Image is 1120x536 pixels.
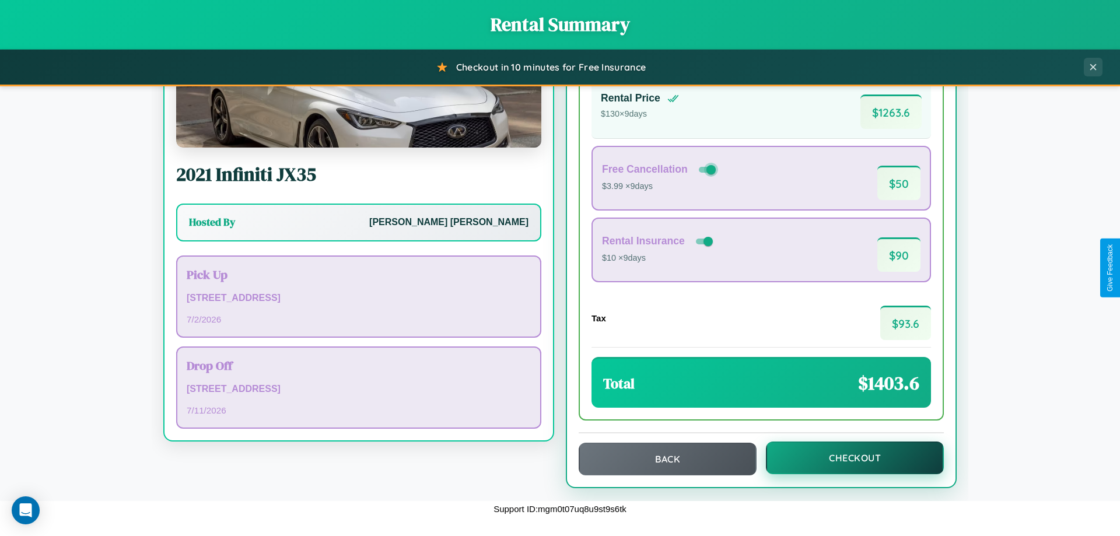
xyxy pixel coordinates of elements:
[187,402,531,418] p: 7 / 11 / 2026
[860,94,922,129] span: $ 1263.6
[187,381,531,398] p: [STREET_ADDRESS]
[601,107,679,122] p: $ 130 × 9 days
[880,306,931,340] span: $ 93.6
[602,251,715,266] p: $10 × 9 days
[602,179,718,194] p: $3.99 × 9 days
[603,374,635,393] h3: Total
[494,501,626,517] p: Support ID: mgm0t07uq8u9st9s6tk
[369,214,528,231] p: [PERSON_NAME] [PERSON_NAME]
[601,92,660,104] h4: Rental Price
[12,496,40,524] div: Open Intercom Messenger
[591,313,606,323] h4: Tax
[858,370,919,396] span: $ 1403.6
[176,162,541,187] h2: 2021 Infiniti JX35
[187,290,531,307] p: [STREET_ADDRESS]
[187,357,531,374] h3: Drop Off
[187,311,531,327] p: 7 / 2 / 2026
[579,443,757,475] button: Back
[189,215,235,229] h3: Hosted By
[456,61,646,73] span: Checkout in 10 minutes for Free Insurance
[602,163,688,176] h4: Free Cancellation
[602,235,685,247] h4: Rental Insurance
[877,166,921,200] span: $ 50
[176,31,541,148] img: Infiniti JX35
[877,237,921,272] span: $ 90
[1106,244,1114,292] div: Give Feedback
[187,266,531,283] h3: Pick Up
[766,442,944,474] button: Checkout
[12,12,1108,37] h1: Rental Summary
